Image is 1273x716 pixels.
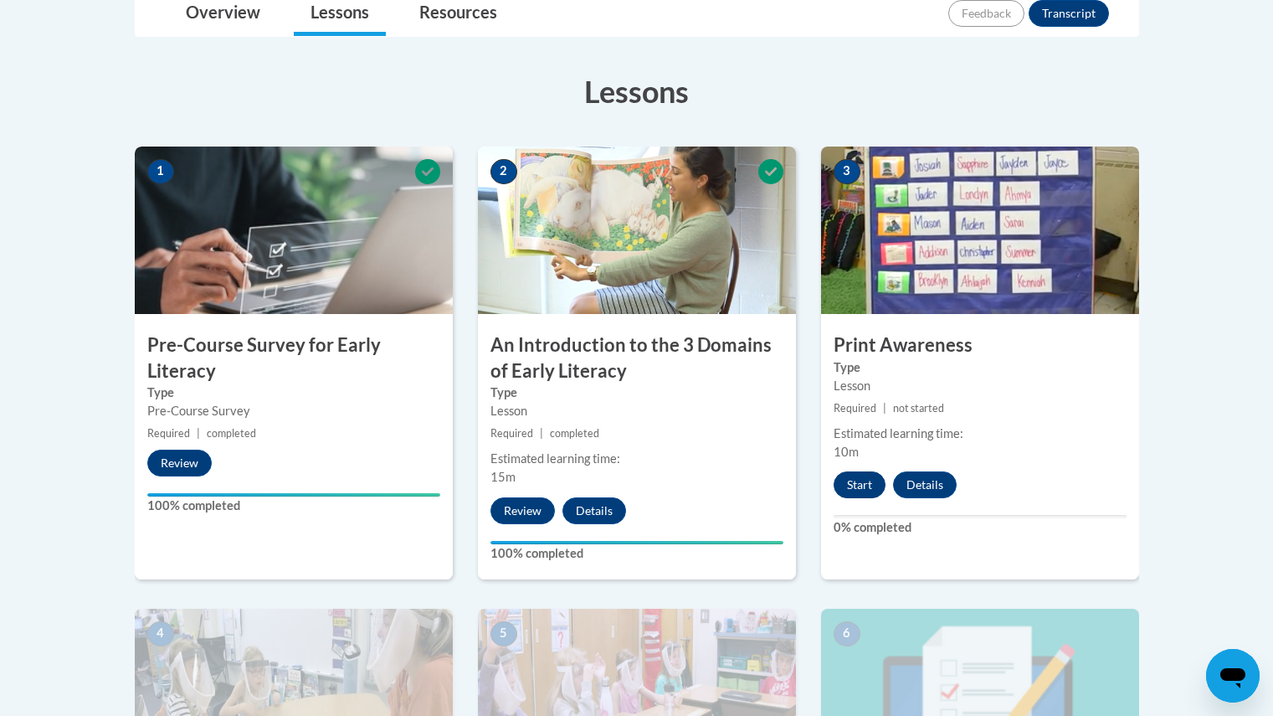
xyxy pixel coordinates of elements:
div: Lesson [834,377,1127,395]
span: Required [834,402,876,415]
span: 6 [834,621,860,646]
h3: Pre-Course Survey for Early Literacy [135,332,453,384]
div: Estimated learning time: [834,425,1127,443]
span: 10m [834,445,859,459]
iframe: Button to launch messaging window [1206,649,1260,703]
button: Review [147,450,212,476]
label: Type [147,384,440,402]
label: 100% completed [147,497,440,515]
span: Required [490,427,533,440]
span: 3 [834,159,860,184]
button: Details [893,471,957,498]
h3: Print Awareness [821,332,1139,358]
span: | [540,427,543,440]
div: Your progress [147,493,440,497]
span: Required [147,427,190,440]
label: Type [834,358,1127,377]
button: Details [562,497,626,524]
span: 4 [147,621,174,646]
span: | [883,402,886,415]
label: Type [490,384,783,402]
div: Lesson [490,402,783,420]
label: 0% completed [834,518,1127,537]
div: Your progress [490,541,783,544]
div: Pre-Course Survey [147,402,440,420]
img: Course Image [478,147,796,314]
button: Start [834,471,885,498]
span: 2 [490,159,517,184]
span: 5 [490,621,517,646]
h3: An Introduction to the 3 Domains of Early Literacy [478,332,796,384]
span: not started [893,402,944,415]
button: Review [490,497,555,524]
img: Course Image [135,147,453,314]
label: 100% completed [490,544,783,563]
span: | [197,427,200,440]
span: completed [207,427,256,440]
h3: Lessons [135,70,1139,112]
img: Course Image [821,147,1139,314]
span: 15m [490,470,516,484]
span: completed [550,427,599,440]
div: Estimated learning time: [490,450,783,468]
span: 1 [147,159,174,184]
